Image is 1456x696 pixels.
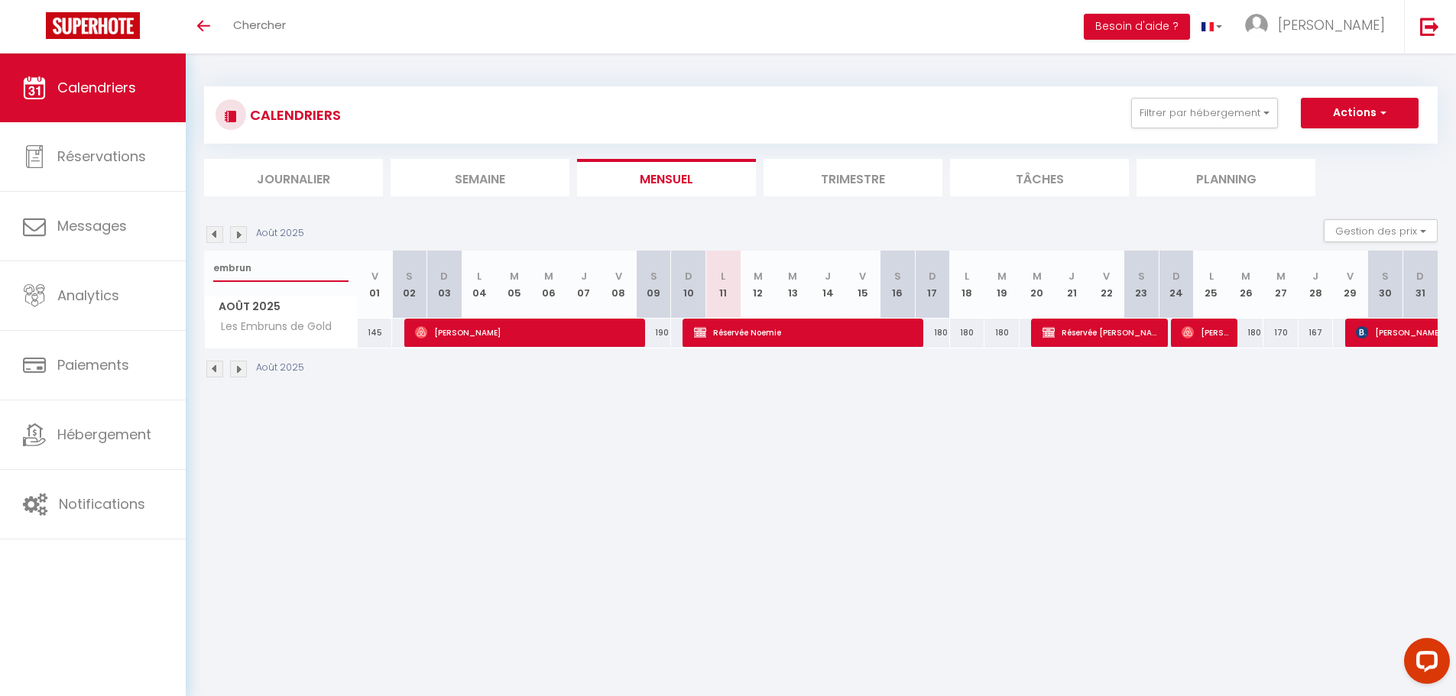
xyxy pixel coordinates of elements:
abbr: M [1033,269,1042,283]
span: Les Embruns de Gold [207,319,336,335]
span: Août 2025 [205,296,357,318]
img: ... [1245,14,1268,37]
th: 20 [1020,251,1055,319]
th: 23 [1124,251,1159,319]
abbr: D [1172,269,1180,283]
iframe: LiveChat chat widget [1392,632,1456,696]
th: 06 [531,251,566,319]
abbr: M [1241,269,1250,283]
abbr: S [1382,269,1389,283]
th: 03 [427,251,462,319]
th: 08 [602,251,637,319]
abbr: V [859,269,866,283]
th: 24 [1159,251,1194,319]
button: Gestion des prix [1324,219,1438,242]
span: Réservée [PERSON_NAME] [1043,318,1159,347]
th: 19 [984,251,1020,319]
abbr: J [1068,269,1075,283]
th: 01 [358,251,393,319]
div: 180 [1228,319,1263,347]
th: 25 [1194,251,1229,319]
li: Tâches [950,159,1129,196]
span: Hébergement [57,425,151,444]
abbr: M [544,269,553,283]
th: 27 [1263,251,1299,319]
th: 09 [636,251,671,319]
span: Notifications [59,494,145,513]
abbr: V [371,269,378,283]
th: 30 [1368,251,1403,319]
th: 18 [950,251,985,319]
img: logout [1420,17,1439,36]
li: Planning [1137,159,1315,196]
th: 07 [566,251,602,319]
abbr: J [1312,269,1318,283]
abbr: M [788,269,797,283]
div: 145 [358,319,393,347]
abbr: M [1276,269,1286,283]
th: 11 [705,251,741,319]
th: 29 [1333,251,1368,319]
th: 16 [880,251,915,319]
span: Messages [57,216,127,235]
th: 21 [1054,251,1089,319]
div: 180 [984,319,1020,347]
li: Mensuel [577,159,756,196]
th: 14 [810,251,845,319]
th: 02 [392,251,427,319]
th: 13 [776,251,811,319]
abbr: S [1138,269,1145,283]
span: Chercher [233,17,286,33]
th: 17 [915,251,950,319]
th: 12 [741,251,776,319]
abbr: M [997,269,1007,283]
p: Août 2025 [256,361,304,375]
div: 190 [636,319,671,347]
th: 31 [1402,251,1438,319]
th: 15 [845,251,880,319]
abbr: M [754,269,763,283]
span: Réservations [57,147,146,166]
abbr: S [894,269,901,283]
abbr: L [965,269,969,283]
span: Réservée Noemie [694,318,916,347]
div: 180 [915,319,950,347]
abbr: J [581,269,587,283]
button: Actions [1301,98,1419,128]
span: [PERSON_NAME] [1278,15,1385,34]
abbr: V [1347,269,1354,283]
abbr: V [615,269,622,283]
div: 170 [1263,319,1299,347]
span: Calendriers [57,78,136,97]
th: 28 [1299,251,1334,319]
li: Journalier [204,159,383,196]
abbr: L [1209,269,1214,283]
p: Août 2025 [256,226,304,241]
abbr: V [1103,269,1110,283]
h3: CALENDRIERS [246,98,341,132]
span: Analytics [57,286,119,305]
th: 05 [497,251,532,319]
abbr: L [721,269,725,283]
div: 167 [1299,319,1334,347]
button: Besoin d'aide ? [1084,14,1190,40]
abbr: D [929,269,936,283]
th: 04 [462,251,497,319]
abbr: L [477,269,482,283]
abbr: D [1416,269,1424,283]
abbr: D [440,269,448,283]
abbr: D [685,269,692,283]
li: Semaine [391,159,569,196]
span: [PERSON_NAME] [415,318,637,347]
abbr: J [825,269,831,283]
th: 10 [671,251,706,319]
li: Trimestre [764,159,942,196]
span: [PERSON_NAME] [1182,318,1228,347]
abbr: S [650,269,657,283]
button: Filtrer par hébergement [1131,98,1278,128]
abbr: M [510,269,519,283]
input: Rechercher un logement... [213,254,349,282]
img: Super Booking [46,12,140,39]
abbr: S [406,269,413,283]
